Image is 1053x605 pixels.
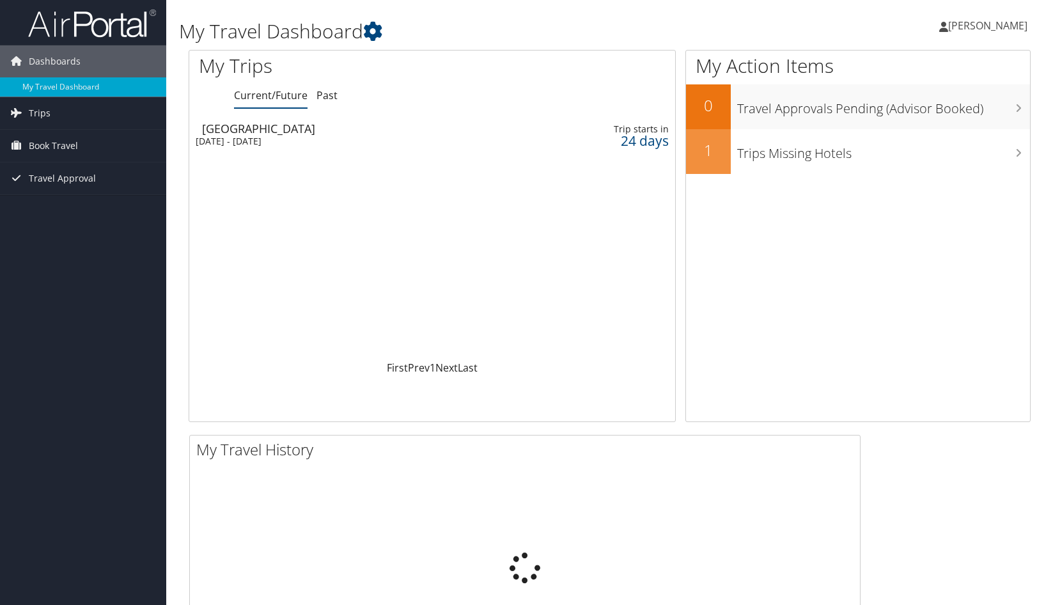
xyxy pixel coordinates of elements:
div: 24 days [554,135,669,146]
span: Trips [29,97,51,129]
a: 1 [430,361,435,375]
div: [GEOGRAPHIC_DATA] [202,123,492,134]
h1: My Trips [199,52,463,79]
h3: Trips Missing Hotels [737,138,1030,162]
a: [PERSON_NAME] [939,6,1040,45]
div: [DATE] - [DATE] [196,136,485,147]
a: 0Travel Approvals Pending (Advisor Booked) [686,84,1030,129]
h2: 0 [686,95,731,116]
a: Prev [408,361,430,375]
a: 1Trips Missing Hotels [686,129,1030,174]
span: [PERSON_NAME] [948,19,1027,33]
span: Book Travel [29,130,78,162]
div: Trip starts in [554,123,669,135]
span: Travel Approval [29,162,96,194]
img: airportal-logo.png [28,8,156,38]
h1: My Action Items [686,52,1030,79]
a: Past [316,88,338,102]
a: Last [458,361,478,375]
h3: Travel Approvals Pending (Advisor Booked) [737,93,1030,118]
span: Dashboards [29,45,81,77]
h1: My Travel Dashboard [179,18,753,45]
a: First [387,361,408,375]
h2: My Travel History [196,439,860,460]
h2: 1 [686,139,731,161]
a: Current/Future [234,88,308,102]
a: Next [435,361,458,375]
